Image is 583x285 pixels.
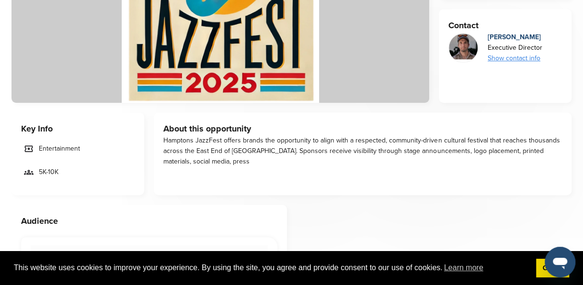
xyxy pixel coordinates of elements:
[488,32,542,43] div: [PERSON_NAME]
[536,259,569,278] a: dismiss cookie message
[39,143,80,154] span: Entertainment
[39,167,58,177] span: 5K-10K
[545,247,575,277] iframe: Button to launch messaging window
[34,250,75,271] span: Type of reach
[21,214,277,228] h3: Audience
[488,53,542,64] div: Show contact info
[163,135,562,167] div: Hamptons JazzFest offers brands the opportunity to align with a respected, community-driven cultu...
[160,250,264,271] span: Both size and influence of the audience
[14,261,528,275] span: This website uses cookies to improve your experience. By using the site, you agree and provide co...
[163,122,562,135] h3: About this opportunity
[449,33,478,60] img: Claeswebsiteabout
[443,261,485,275] a: learn more about cookies
[448,19,562,32] h3: Contact
[21,122,135,135] h3: Key Info
[488,43,542,53] div: Executive Director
